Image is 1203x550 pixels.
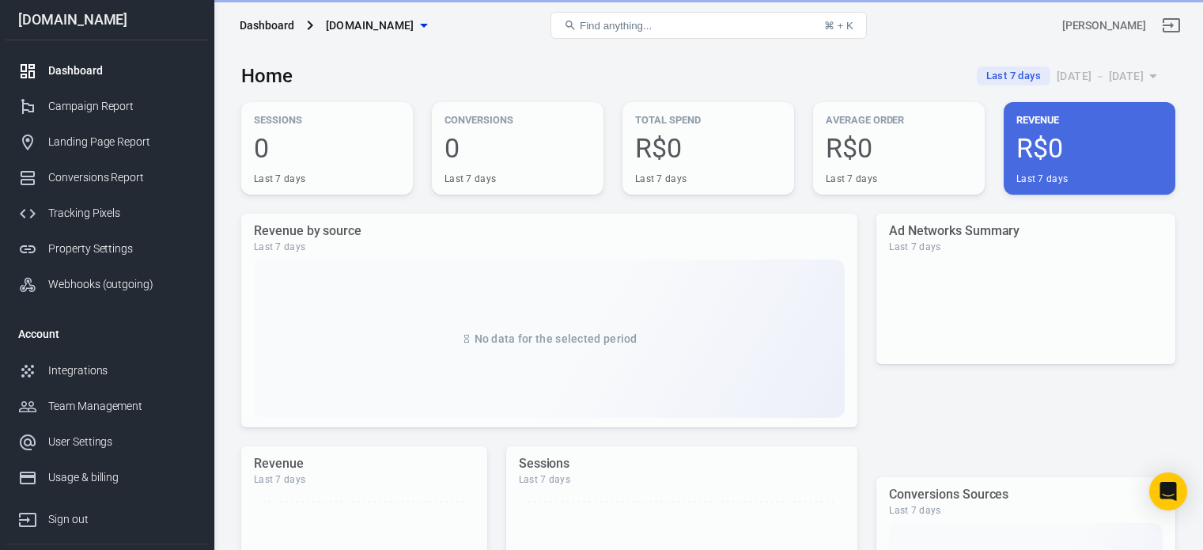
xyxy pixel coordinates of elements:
div: Conversions Report [48,169,195,186]
a: Property Settings [6,231,208,267]
div: Campaign Report [48,98,195,115]
div: Open Intercom Messenger [1149,472,1187,510]
div: Integrations [48,362,195,379]
div: User Settings [48,434,195,450]
a: Landing Page Report [6,124,208,160]
div: [DOMAIN_NAME] [6,13,208,27]
button: Find anything...⌘ + K [550,12,867,39]
h3: Home [241,65,293,87]
a: Conversions Report [6,160,208,195]
div: Usage & billing [48,469,195,486]
a: Dashboard [6,53,208,89]
div: Webhooks (outgoing) [48,276,195,293]
a: Campaign Report [6,89,208,124]
a: Integrations [6,353,208,389]
div: Account id: 4UGDXuEy [1062,17,1146,34]
a: Sign out [1152,6,1190,44]
span: Find anything... [580,20,652,32]
a: Usage & billing [6,460,208,495]
div: Dashboard [48,63,195,79]
a: Team Management [6,389,208,424]
a: Webhooks (outgoing) [6,267,208,302]
a: User Settings [6,424,208,460]
span: bdcnews.site [326,16,414,36]
div: Tracking Pixels [48,205,195,222]
div: Dashboard [240,17,294,33]
div: Landing Page Report [48,134,195,150]
div: Team Management [48,398,195,415]
li: Account [6,315,208,353]
div: ⌘ + K [824,20,853,32]
div: Sign out [48,511,195,528]
button: [DOMAIN_NAME] [320,11,433,40]
a: Sign out [6,495,208,537]
div: Property Settings [48,241,195,257]
a: Tracking Pixels [6,195,208,231]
